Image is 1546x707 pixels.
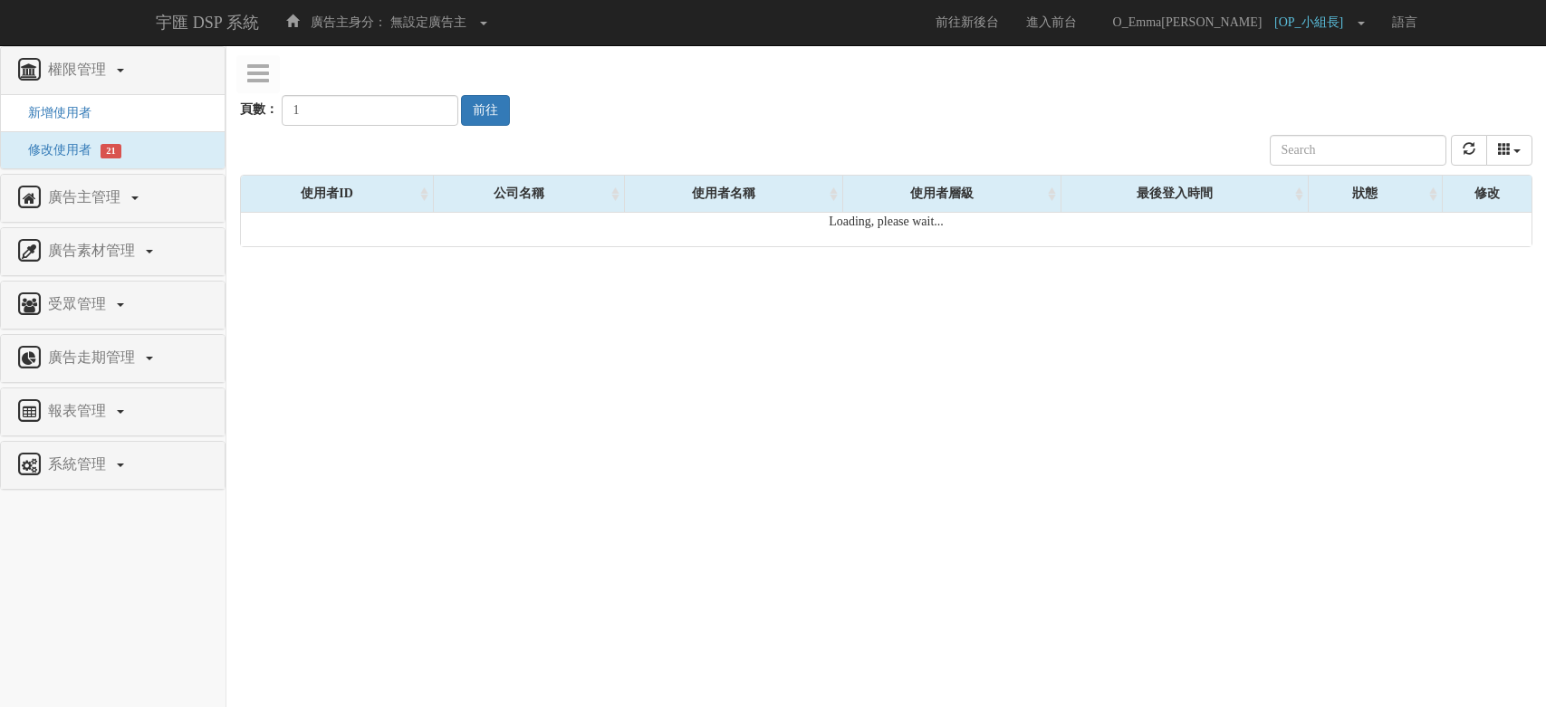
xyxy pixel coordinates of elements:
[43,189,130,205] span: 廣告主管理
[14,344,211,373] a: 廣告走期管理
[14,106,91,119] a: 新增使用者
[43,403,115,418] span: 報表管理
[311,15,387,29] span: 廣告主身分：
[434,176,623,212] div: 公司名稱
[241,213,1532,246] div: Loading, please wait...
[101,144,121,158] span: 21
[625,176,842,212] div: 使用者名稱
[241,176,433,212] div: 使用者ID
[1486,135,1533,166] div: Columns
[1104,15,1272,29] span: O_Emma[PERSON_NAME]
[1451,135,1487,166] button: refresh
[14,56,211,85] a: 權限管理
[843,176,1061,212] div: 使用者層級
[1061,176,1307,212] div: 最後登入時間
[43,349,144,365] span: 廣告走期管理
[43,456,115,472] span: 系統管理
[14,451,211,480] a: 系統管理
[14,143,91,157] a: 修改使用者
[1309,176,1442,212] div: 狀態
[461,95,510,126] button: 前往
[390,15,466,29] span: 無設定廣告主
[1270,135,1446,166] input: Search
[14,237,211,266] a: 廣告素材管理
[14,184,211,213] a: 廣告主管理
[43,243,144,258] span: 廣告素材管理
[43,62,115,77] span: 權限管理
[14,397,211,426] a: 報表管理
[1443,176,1532,212] div: 修改
[14,291,211,320] a: 受眾管理
[1486,135,1533,166] button: columns
[43,296,115,311] span: 受眾管理
[240,100,278,119] label: 頁數：
[1274,15,1352,29] span: [OP_小組長]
